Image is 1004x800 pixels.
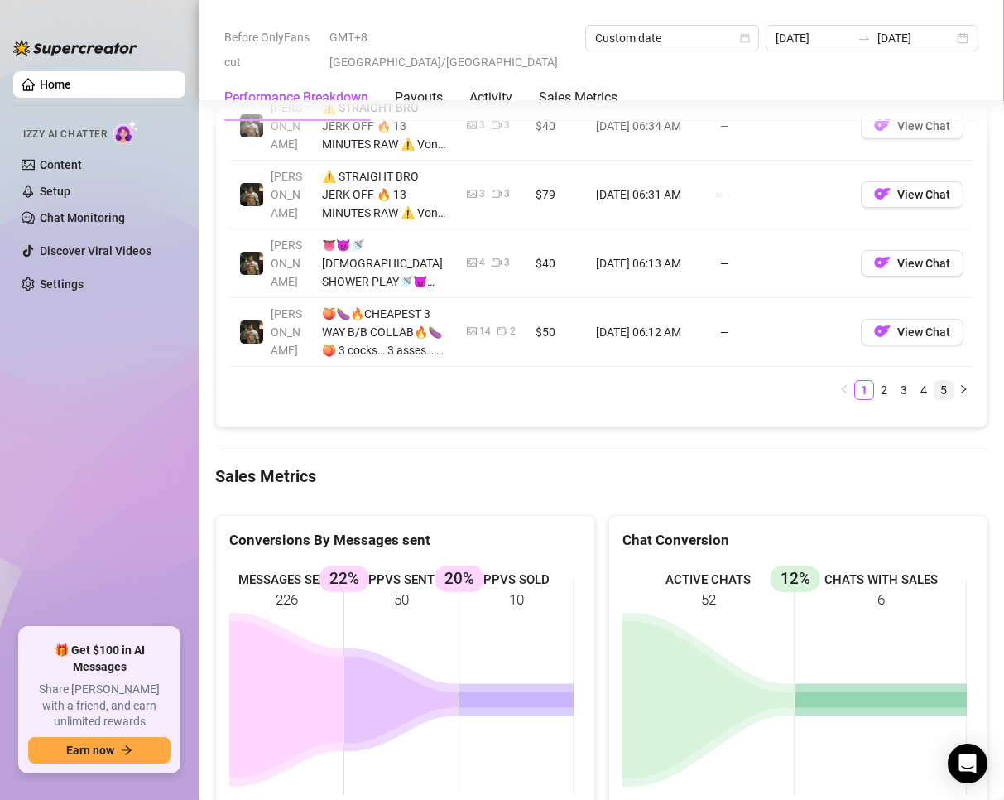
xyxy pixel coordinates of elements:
[113,120,139,144] img: AI Chatter
[874,380,894,400] li: 2
[504,186,510,202] div: 3
[877,29,954,47] input: End date
[40,244,151,258] a: Discover Viral Videos
[874,186,891,202] img: OF
[28,682,171,730] span: Share [PERSON_NAME] with a friend, and earn unlimited rewards
[322,99,447,153] div: ⚠️ STRAIGHT BRO JERK OFF 🔥 13 MINUTES RAW ⚠️ Von and I… two straight bros getting oiled up with o...
[467,326,477,336] span: picture
[526,229,586,298] td: $40
[934,381,953,399] a: 5
[479,255,485,271] div: 4
[874,254,891,271] img: OF
[271,101,302,151] span: [PERSON_NAME]
[839,384,849,394] span: left
[895,381,913,399] a: 3
[467,120,477,130] span: picture
[740,33,750,43] span: calendar
[322,305,447,359] div: 🍑🍆🔥CHEAPEST 3 WAY B/B COLLAB🔥🍆🍑 3 cocks… 3 asses… 3 boys in nothing but jocks and thongs 😏 throbb...
[469,88,512,108] div: Activity
[948,744,987,783] div: Open Intercom Messenger
[834,380,854,400] button: left
[40,158,82,171] a: Content
[121,745,132,756] span: arrow-right
[271,170,302,219] span: [PERSON_NAME]
[894,380,914,400] li: 3
[479,186,485,202] div: 3
[492,189,502,199] span: video-camera
[28,737,171,764] button: Earn nowarrow-right
[395,88,443,108] div: Payouts
[861,123,963,136] a: OFView Chat
[861,191,963,205] a: OFView Chat
[934,380,954,400] li: 5
[622,529,974,552] div: Chat Conversion
[875,381,893,399] a: 2
[539,88,617,108] div: Sales Metrics
[897,257,950,270] span: View Chat
[28,643,171,675] span: 🎁 Get $100 in AI Messages
[855,381,873,399] a: 1
[857,31,871,45] span: to
[492,120,502,130] span: video-camera
[595,26,749,51] span: Custom date
[586,229,710,298] td: [DATE] 06:13 AM
[40,78,71,91] a: Home
[467,189,477,199] span: picture
[322,236,447,291] div: 👅😈🚿[DEMOGRAPHIC_DATA] SHOWER PLAY🚿😈👅 I told myself I was straight… but once we got in the shower,...
[861,319,963,345] button: OFView Chat
[66,744,114,757] span: Earn now
[861,113,963,139] button: OFView Chat
[240,114,263,137] img: Tony
[914,380,934,400] li: 4
[504,118,510,133] div: 3
[467,258,477,267] span: picture
[834,380,854,400] li: Previous Page
[710,229,851,298] td: —
[510,324,516,340] div: 2
[271,307,302,357] span: [PERSON_NAME]
[954,380,973,400] li: Next Page
[492,258,502,267] span: video-camera
[710,92,851,161] td: —
[479,324,491,340] div: 14
[586,92,710,161] td: [DATE] 06:34 AM
[776,29,852,47] input: Start date
[526,92,586,161] td: $40
[586,298,710,367] td: [DATE] 06:12 AM
[915,381,933,399] a: 4
[224,25,319,75] span: Before OnlyFans cut
[897,188,950,201] span: View Chat
[861,250,963,277] button: OFView Chat
[710,298,851,367] td: —
[40,185,70,198] a: Setup
[13,40,137,56] img: logo-BBDzfeDw.svg
[710,161,851,229] td: —
[586,161,710,229] td: [DATE] 06:31 AM
[526,298,586,367] td: $50
[897,119,950,133] span: View Chat
[861,181,963,208] button: OFView Chat
[215,465,987,488] h4: Sales Metrics
[224,88,368,108] div: Performance Breakdown
[874,323,891,340] img: OF
[240,252,263,275] img: Tony
[954,380,973,400] button: right
[329,25,575,75] span: GMT+8 [GEOGRAPHIC_DATA]/[GEOGRAPHIC_DATA]
[479,118,485,133] div: 3
[857,31,871,45] span: swap-right
[497,326,507,336] span: video-camera
[40,277,84,291] a: Settings
[40,211,125,224] a: Chat Monitoring
[526,161,586,229] td: $79
[861,329,963,342] a: OFView Chat
[271,239,302,288] span: [PERSON_NAME]
[861,260,963,273] a: OFView Chat
[958,384,968,394] span: right
[322,167,447,222] div: ⚠️ STRAIGHT BRO JERK OFF 🔥 13 MINUTES RAW ⚠️ Von and I… two straight bros getting oiled up with o...
[240,183,263,206] img: Tony
[897,325,950,339] span: View Chat
[229,529,581,552] div: Conversions By Messages sent
[504,255,510,271] div: 3
[874,117,891,133] img: OF
[854,380,874,400] li: 1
